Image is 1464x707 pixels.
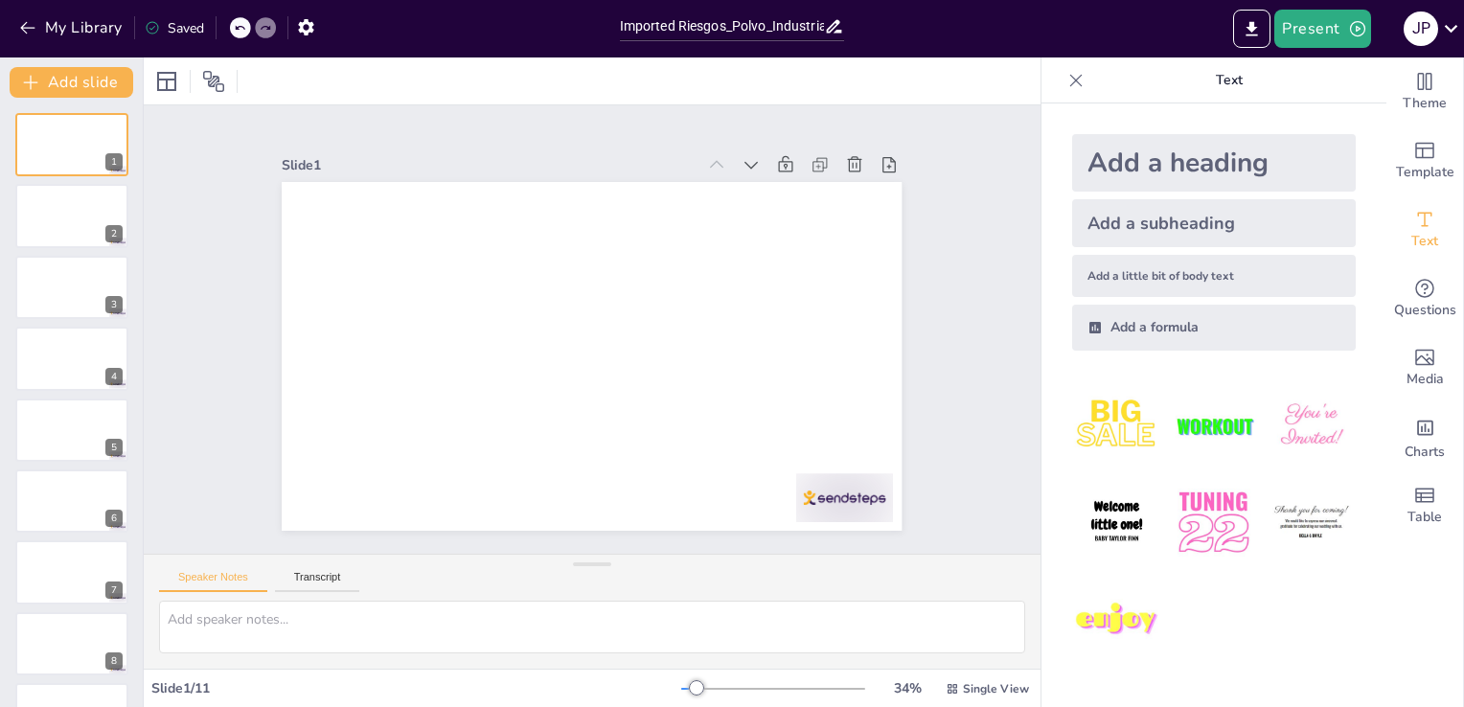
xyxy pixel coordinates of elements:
[282,156,695,174] div: Slide 1
[1267,381,1356,470] img: 3.jpeg
[151,679,681,697] div: Slide 1 / 11
[15,327,128,390] div: 4
[15,469,128,533] div: 6
[105,296,123,313] div: 3
[963,681,1029,696] span: Single View
[1411,231,1438,252] span: Text
[1072,199,1356,247] div: Add a subheading
[105,153,123,171] div: 1
[15,540,128,604] div: 7
[1404,11,1438,46] div: J P
[14,12,130,43] button: My Library
[202,70,225,93] span: Position
[1169,478,1258,567] img: 5.jpeg
[1386,126,1463,195] div: Add ready made slides
[620,12,825,40] input: Insert title
[1404,10,1438,48] button: J P
[105,368,123,385] div: 4
[1407,369,1444,390] span: Media
[1233,10,1270,48] button: Export to PowerPoint
[1403,93,1447,114] span: Theme
[1072,478,1161,567] img: 4.jpeg
[884,679,930,697] div: 34 %
[105,439,123,456] div: 5
[15,113,128,176] div: 1
[1386,195,1463,264] div: Add text boxes
[1394,300,1456,321] span: Questions
[105,510,123,527] div: 6
[15,612,128,675] div: 8
[1396,162,1454,183] span: Template
[15,399,128,462] div: 5
[1091,57,1367,103] p: Text
[105,652,123,670] div: 8
[15,256,128,319] div: 3
[1072,576,1161,665] img: 7.jpeg
[1169,381,1258,470] img: 2.jpeg
[1072,134,1356,192] div: Add a heading
[1072,305,1356,351] div: Add a formula
[1386,57,1463,126] div: Change the overall theme
[1386,333,1463,402] div: Add images, graphics, shapes or video
[1072,381,1161,470] img: 1.jpeg
[151,66,182,97] div: Layout
[159,571,267,592] button: Speaker Notes
[1386,471,1463,540] div: Add a table
[1386,264,1463,333] div: Get real-time input from your audience
[275,571,360,592] button: Transcript
[1274,10,1370,48] button: Present
[145,19,204,37] div: Saved
[105,225,123,242] div: 2
[1405,442,1445,463] span: Charts
[1407,507,1442,528] span: Table
[15,184,128,247] div: 2
[1267,478,1356,567] img: 6.jpeg
[105,582,123,599] div: 7
[1072,255,1356,297] div: Add a little bit of body text
[1386,402,1463,471] div: Add charts and graphs
[10,67,133,98] button: Add slide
